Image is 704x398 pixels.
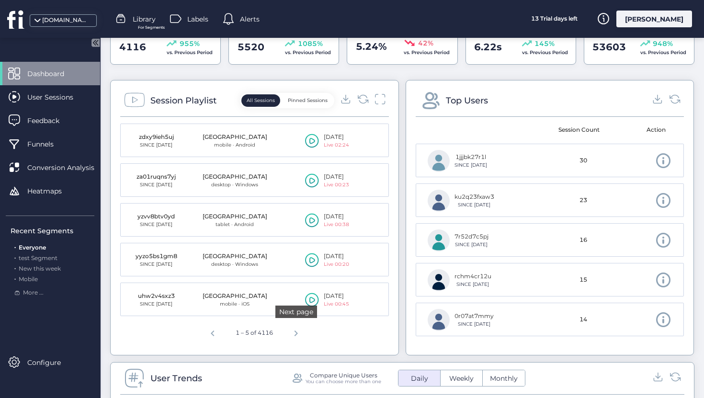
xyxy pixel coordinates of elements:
[324,141,349,149] div: Live 02:24
[579,196,587,205] span: 23
[132,252,180,261] div: yyzo5bs1gm8
[616,11,692,27] div: [PERSON_NAME]
[203,133,267,142] div: [GEOGRAPHIC_DATA]
[579,236,587,245] span: 16
[454,281,491,288] div: SINCE [DATE]
[443,374,479,384] span: Weekly
[150,94,216,107] div: Session Playlist
[11,226,94,236] div: Recent Segments
[418,38,433,48] span: 42%
[203,212,267,221] div: [GEOGRAPHIC_DATA]
[310,372,377,378] div: Compare Unique Users
[298,38,323,49] span: 1085%
[454,232,488,241] div: 7r52d7c5pj
[612,117,677,144] mat-header-cell: Action
[180,38,200,49] span: 955%
[285,49,331,56] span: vs. Previous Period
[286,322,306,341] button: Next page
[579,275,587,284] span: 15
[324,133,349,142] div: [DATE]
[238,40,264,55] span: 5520
[19,254,57,262] span: test Segment
[324,212,349,221] div: [DATE]
[132,172,180,182] div: za01ruqns7yj
[150,372,202,385] div: User Trends
[522,49,568,56] span: vs. Previous Period
[203,322,222,341] button: Previous page
[356,39,387,54] span: 5.24%
[454,241,488,249] div: SINCE [DATE]
[518,11,590,27] div: 13 Trial days left
[14,273,16,283] span: .
[132,212,180,221] div: yzvv8btv0yd
[42,16,90,25] div: [DOMAIN_NAME]
[446,94,488,107] div: Top Users
[203,172,267,182] div: [GEOGRAPHIC_DATA]
[398,370,440,386] button: Daily
[27,186,76,196] span: Heatmaps
[27,357,75,368] span: Configure
[138,24,165,31] span: For Segments
[119,40,146,55] span: 4116
[27,115,74,126] span: Feedback
[14,252,16,262] span: .
[203,292,267,301] div: [GEOGRAPHIC_DATA]
[203,141,267,149] div: mobile · Android
[454,193,494,202] div: ku2q23fxaw3
[454,320,494,328] div: SINCE [DATE]
[19,275,38,283] span: Mobile
[454,312,494,321] div: 0r07at7mmy
[132,221,180,228] div: SINCE [DATE]
[484,374,523,384] span: Monthly
[232,325,277,341] div: 1 – 5 of 4116
[133,14,156,24] span: Library
[441,370,482,386] button: Weekly
[132,133,180,142] div: zdxy9ieh5uj
[187,14,208,24] span: Labels
[454,272,491,281] div: rchm4cr12u
[203,261,267,268] div: desktop · Windows
[275,306,317,318] div: Next page
[132,300,180,308] div: SINCE [DATE]
[241,94,280,107] button: All Sessions
[454,161,487,169] div: SINCE [DATE]
[132,292,180,301] div: uhw2v4sxz3
[23,288,44,297] span: More ...
[324,221,349,228] div: Live 00:38
[324,292,349,301] div: [DATE]
[404,49,450,56] span: vs. Previous Period
[132,181,180,189] div: SINCE [DATE]
[132,141,180,149] div: SINCE [DATE]
[454,201,494,209] div: SINCE [DATE]
[203,221,267,228] div: tablet · Android
[534,38,555,49] span: 145%
[27,68,79,79] span: Dashboard
[405,374,434,384] span: Daily
[240,14,260,24] span: Alerts
[592,40,626,55] span: 53603
[454,153,487,162] div: 1jjjbk27r1l
[483,370,525,386] button: Monthly
[324,300,349,308] div: Live 00:45
[324,181,349,189] div: Live 00:23
[14,263,16,272] span: .
[640,49,686,56] span: vs. Previous Period
[653,38,673,49] span: 948%
[203,300,267,308] div: mobile · iOS
[579,156,587,165] span: 30
[27,162,109,173] span: Conversion Analysis
[283,94,333,107] button: Pinned Sessions
[203,252,267,261] div: [GEOGRAPHIC_DATA]
[579,315,587,324] span: 14
[324,252,349,261] div: [DATE]
[14,242,16,251] span: .
[546,117,612,144] mat-header-cell: Session Count
[474,40,502,55] span: 6.22s
[203,181,267,189] div: desktop · Windows
[324,261,349,268] div: Live 00:20
[27,139,68,149] span: Funnels
[19,265,61,272] span: New this week
[167,49,213,56] span: vs. Previous Period
[132,261,180,268] div: SINCE [DATE]
[27,92,88,102] span: User Sessions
